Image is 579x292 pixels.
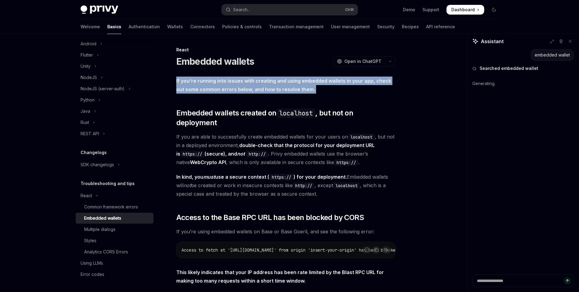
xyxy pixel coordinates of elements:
[84,215,121,222] div: Embedded wallets
[76,38,153,49] button: Toggle Android section
[363,246,371,254] button: Report incorrect code
[472,274,574,287] textarea: Ask a question...
[81,108,90,115] div: Java
[176,269,384,284] strong: This likely indicates that your IP address has been rate limited by the Blast RPC URL for making ...
[181,247,442,253] span: Access to fetch at '[URL][DOMAIN_NAME]' from origin 'insert-your-origin' has been blocked by CORS...
[489,5,499,15] button: Toggle dark mode
[176,78,391,92] strong: If you’re running into issues with creating and using embedded wallets in your app, check out som...
[176,213,364,222] span: Access to the Base RPC URL has been blocked by CORS
[564,277,571,284] button: Send message
[81,19,100,34] a: Welcome
[81,119,89,126] div: Rust
[81,74,97,81] div: NodeJS
[176,56,254,67] h1: Embedded wallets
[76,61,153,72] button: Toggle Unity section
[76,128,153,139] button: Toggle REST API section
[426,19,455,34] a: API reference
[269,19,324,34] a: Transaction management
[377,19,395,34] a: Security
[81,40,96,47] div: Android
[334,159,358,166] code: https://
[81,161,114,168] div: SDK changelogs
[293,182,315,189] code: http://
[76,258,153,269] a: Using LLMs
[237,151,245,157] em: not
[176,132,395,167] span: If you are able to successfully create embedded wallets for your users on , but not in a deployed...
[81,192,92,199] div: React
[76,50,153,60] button: Toggle Flutter section
[84,237,96,244] div: Styles
[76,106,153,117] button: Toggle Java section
[472,65,574,71] button: Searched embedded wallet
[333,182,360,189] code: localhost
[81,63,91,70] div: Unity
[190,159,226,166] a: WebCrypto API
[422,7,439,13] a: Support
[176,173,395,198] span: Embedded wallets will be created or work in insecure contexts like , except , which is a special ...
[81,149,107,156] h5: Changelogs
[222,19,262,34] a: Policies & controls
[446,5,484,15] a: Dashboard
[76,246,153,257] a: Analytics CORS Errors
[167,19,183,34] a: Wallets
[176,108,395,128] span: Embedded wallets created on , but not on deployment
[203,174,215,180] em: must
[76,224,153,235] a: Multiple dialogs
[180,151,205,157] code: https://
[176,47,395,53] div: React
[480,65,538,71] span: Searched embedded wallet
[76,213,153,224] a: Embedded wallets
[331,19,370,34] a: User management
[81,5,118,14] img: dark logo
[277,108,315,118] code: localhost
[373,246,381,254] button: Copy the contents from the code block
[76,235,153,246] a: Styles
[176,174,347,180] strong: In kind, you use a secure context ( ) for your deployment.
[269,174,294,180] code: https://
[84,203,138,211] div: Common framework errors
[403,7,415,13] a: Demo
[345,7,354,12] span: Ctrl K
[222,4,358,15] button: Open search
[81,96,95,104] div: Python
[76,94,153,105] button: Toggle Python section
[76,117,153,128] button: Toggle Rust section
[382,246,390,254] button: Ask AI
[81,180,135,187] h5: Troubleshooting and tips
[233,6,250,13] div: Search...
[76,269,153,280] a: Error codes
[81,259,103,267] div: Using LLMs
[76,190,153,201] button: Toggle React section
[76,72,153,83] button: Toggle NodeJS section
[81,130,99,137] div: REST API
[176,142,375,157] strong: double-check that the protocol for your deployment URL is (secure), and
[333,56,385,67] button: Open in ChatGPT
[402,19,419,34] a: Recipes
[184,182,191,188] em: not
[451,7,475,13] span: Dashboard
[84,226,115,233] div: Multiple dialogs
[481,38,504,45] span: Assistant
[81,51,93,59] div: Flutter
[129,19,160,34] a: Authentication
[246,151,268,157] code: http://
[81,271,104,278] div: Error codes
[344,58,381,64] span: Open in ChatGPT
[535,52,570,58] div: embedded wallet
[76,83,153,94] button: Toggle NodeJS (server-auth) section
[84,248,128,256] div: Analytics CORS Errors
[472,76,574,91] div: Generating.
[76,201,153,212] a: Common framework errors
[76,159,153,170] button: Toggle SDK changelogs section
[107,19,121,34] a: Basics
[176,227,395,236] span: If you’re using embedded wallets on Base or Base Goerli, and see the following error:
[190,19,215,34] a: Connectors
[81,85,125,92] div: NodeJS (server-auth)
[348,134,375,140] code: localhost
